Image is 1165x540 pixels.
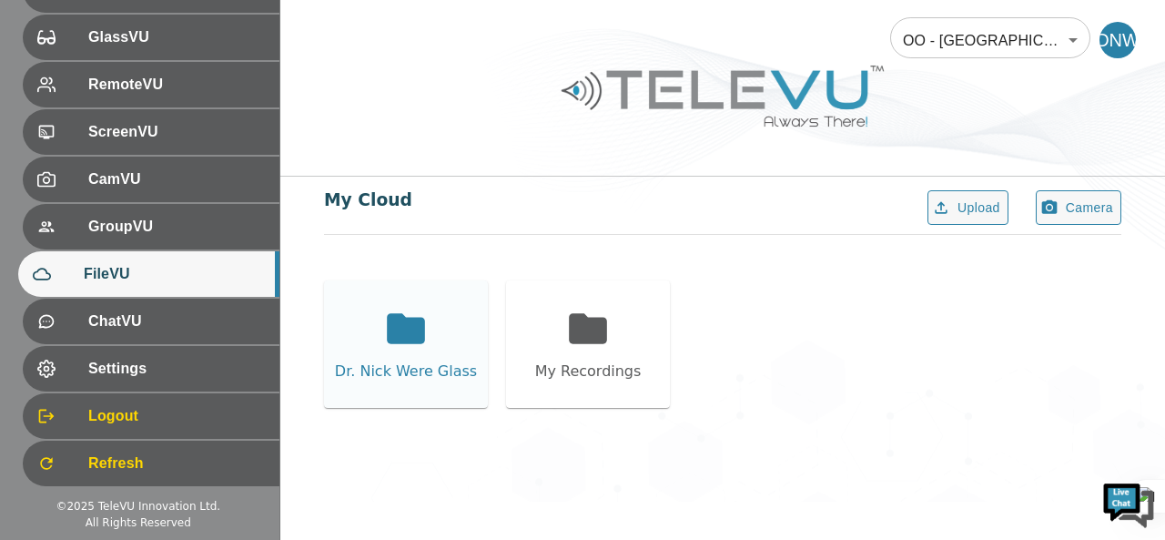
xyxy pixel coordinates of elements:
button: Camera [1036,190,1121,226]
span: ScreenVU [88,121,265,143]
span: GroupVU [88,216,265,238]
div: Refresh [23,441,279,486]
div: Dr. Nick Were Glass [335,361,477,382]
span: ChatVU [88,311,265,332]
div: My Cloud [324,188,412,213]
div: FileVU [18,251,279,297]
div: Logout [23,393,279,439]
button: Upload [927,190,1008,226]
div: CamVU [23,157,279,202]
div: GlassVU [23,15,279,60]
span: Settings [88,358,265,380]
div: DNW [1099,22,1136,58]
span: CamVU [88,168,265,190]
img: Chat Widget [1101,476,1156,531]
span: Logout [88,405,265,427]
span: FileVU [84,263,265,285]
span: GlassVU [88,26,265,48]
div: ScreenVU [23,109,279,155]
div: GroupVU [23,204,279,250]
div: Settings [23,346,279,392]
span: RemoteVU [88,74,265,96]
div: OO - [GEOGRAPHIC_DATA] - N. Were [890,15,1090,66]
div: ChatVU [23,299,279,344]
img: Logo [559,58,886,134]
div: My Recordings [535,361,642,382]
div: RemoteVU [23,62,279,107]
span: Refresh [88,453,265,474]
